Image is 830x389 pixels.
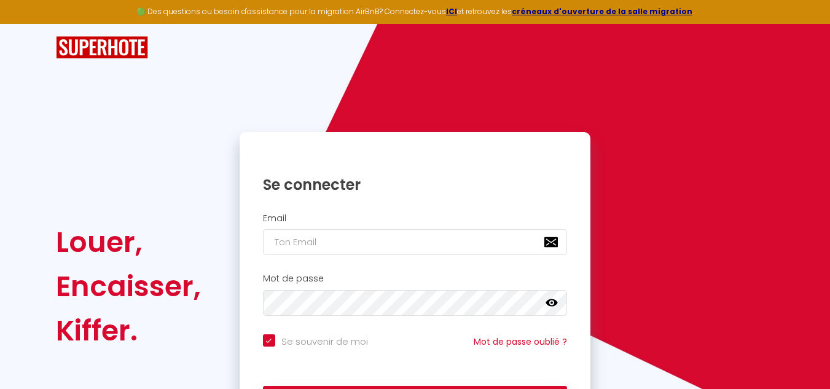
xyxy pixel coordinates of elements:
img: SuperHote logo [56,36,148,59]
h2: Mot de passe [263,273,568,284]
h2: Email [263,213,568,224]
a: créneaux d'ouverture de la salle migration [512,6,692,17]
div: Louer, [56,220,201,264]
input: Ton Email [263,229,568,255]
div: Encaisser, [56,264,201,308]
h1: Se connecter [263,175,568,194]
div: Kiffer. [56,308,201,353]
a: ICI [446,6,457,17]
a: Mot de passe oublié ? [474,336,567,348]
